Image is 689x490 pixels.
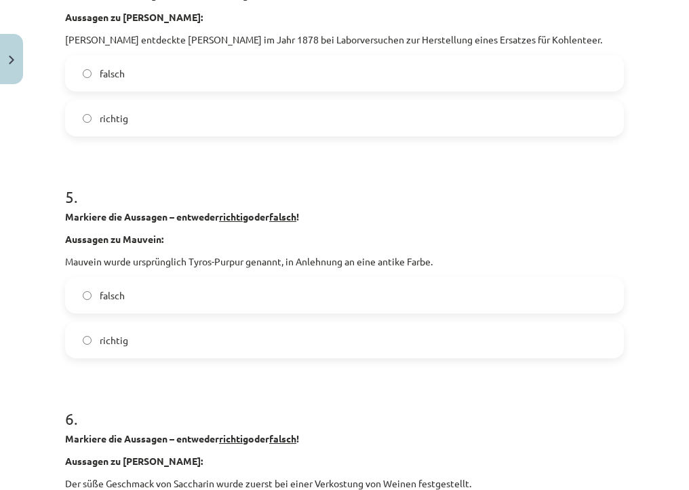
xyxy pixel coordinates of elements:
[65,385,624,428] h1: 6 .
[65,164,624,206] h1: 5 .
[65,210,299,223] strong: Markiere die Aussagen – entweder oder !
[269,432,296,445] u: falsch
[65,33,624,47] p: [PERSON_NAME] entdeckte [PERSON_NAME] im Jahr 1878 bei Laborversuchen zur Herstellung eines Ersat...
[100,67,125,81] span: falsch
[65,255,624,269] p: Mauvein wurde ursprünglich Tyros-Purpur genannt, in Anlehnung an eine antike Farbe.
[9,56,14,64] img: icon-close-lesson-0947bae3869378f0d4975bcd49f059093ad1ed9edebbc8119c70593378902aed.svg
[100,333,128,347] span: richtig
[219,432,248,445] u: richtig
[219,210,248,223] u: richtig
[83,291,92,300] input: falsch
[65,233,163,245] strong: Aussagen zu Mauvein:
[83,69,92,78] input: falsch
[83,114,92,123] input: richtig
[83,336,92,345] input: richtig
[100,288,125,303] span: falsch
[100,111,128,126] span: richtig
[65,11,203,23] strong: Aussagen zu [PERSON_NAME]:
[269,210,296,223] u: falsch
[65,455,203,467] strong: Aussagen zu [PERSON_NAME]:
[65,432,299,445] strong: Markiere die Aussagen – entweder oder !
